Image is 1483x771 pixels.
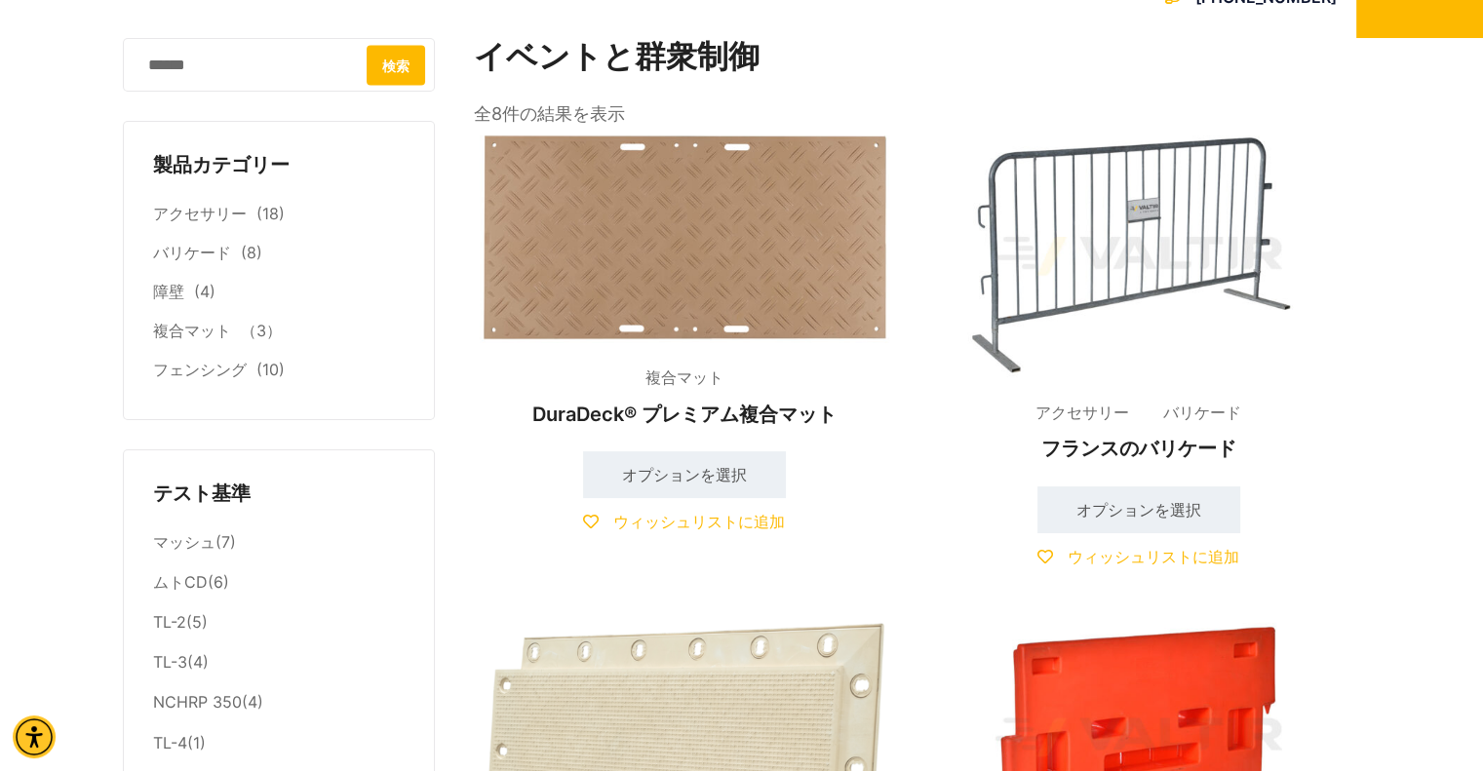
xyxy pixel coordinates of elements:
[153,243,231,262] a: バリケード
[187,733,206,752] font: (1)
[474,37,760,75] font: イベントと群衆制御
[13,715,56,758] div: アクセシビリティメニュー
[153,482,251,505] font: テスト基準
[256,204,285,223] font: (18)
[186,612,208,632] font: (5)
[622,465,747,484] font: オプションを選択
[532,403,837,426] font: DuraDeck® プレミアム複合マット
[474,130,895,348] img: A textured, diamond-patterned mat in a light brown color, featuring several holes for securing or...
[928,130,1349,470] a: アクセサリー バリケードフランスのバリケード
[153,652,187,672] a: TL-3
[153,532,215,552] a: マッシュ
[256,360,285,379] font: (10)
[1037,486,1240,533] a: 「フレンチバリケード」のオプションを選択
[153,572,208,592] a: ムトCD
[583,451,786,498] a: 「DuraDeck®プレミアム複合マット」のオプションを選択
[153,692,242,712] a: NCHRP 350
[613,512,785,531] font: ウィッシュリストに追加
[1076,500,1201,520] font: オプションを選択
[928,130,1349,382] img: A metal crowd control barrier with vertical bars and a sign labeled "VALTIR." It has two feet for...
[1068,547,1239,566] font: ウィッシュリストに追加
[1163,403,1241,422] font: バリケード
[241,321,282,340] font: （3）
[187,652,209,672] font: (4)
[1041,437,1236,460] font: フランスのバリケード
[153,204,247,223] a: アクセサリー
[153,153,290,176] font: 製品カテゴリー
[1037,547,1239,566] a: ウィッシュリストに追加
[153,733,187,752] a: TL-4
[123,38,435,92] input: Search for:
[208,572,229,592] font: (6)
[474,130,895,436] a: 複合マットDuraDeck® プレミアム複合マット
[382,57,410,73] font: 検索
[153,321,231,340] a: 複合マット
[215,532,236,552] font: (7)
[1035,403,1129,422] font: アクセサリー
[153,612,186,632] a: TL-2
[153,282,184,301] a: 障壁
[367,45,425,85] button: 検索
[242,692,263,712] font: (4)
[583,512,785,531] a: ウィッシュリストに追加
[474,103,625,124] font: 全8件の結果を表示
[153,360,247,379] a: フェンシング
[241,243,262,262] font: (8)
[645,367,723,387] font: 複合マット
[194,282,215,301] font: (4)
